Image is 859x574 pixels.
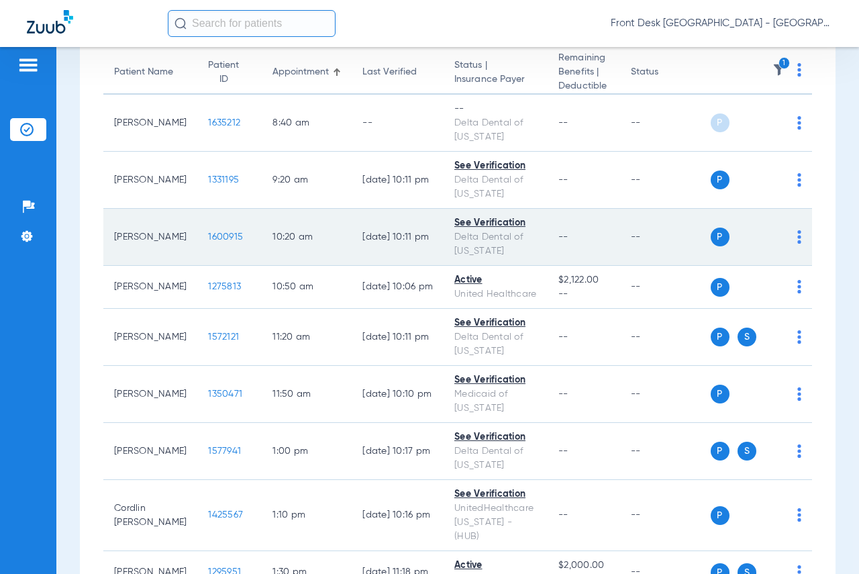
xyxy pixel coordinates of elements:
[27,10,73,34] img: Zuub Logo
[168,10,336,37] input: Search for patients
[352,152,444,209] td: [DATE] 10:11 PM
[454,373,537,387] div: See Verification
[362,65,433,79] div: Last Verified
[262,309,352,366] td: 11:20 AM
[620,152,711,209] td: --
[558,273,609,287] span: $2,122.00
[262,480,352,551] td: 1:10 PM
[558,232,568,242] span: --
[558,118,568,128] span: --
[454,159,537,173] div: See Verification
[711,385,729,403] span: P
[738,328,756,346] span: S
[208,58,239,87] div: Patient ID
[558,79,609,93] span: Deductible
[797,280,801,293] img: group-dot-blue.svg
[454,73,537,87] span: Insurance Payer
[797,444,801,458] img: group-dot-blue.svg
[454,559,537,573] div: Active
[454,216,537,230] div: See Verification
[797,330,801,344] img: group-dot-blue.svg
[114,65,187,79] div: Patient Name
[797,63,801,77] img: group-dot-blue.svg
[262,423,352,480] td: 1:00 PM
[454,330,537,358] div: Delta Dental of [US_STATE]
[558,510,568,520] span: --
[272,65,329,79] div: Appointment
[558,332,568,342] span: --
[352,423,444,480] td: [DATE] 10:17 PM
[352,480,444,551] td: [DATE] 10:16 PM
[103,209,197,266] td: [PERSON_NAME]
[362,65,417,79] div: Last Verified
[711,171,729,189] span: P
[208,118,240,128] span: 1635212
[454,487,537,501] div: See Verification
[454,102,537,116] div: --
[103,95,197,152] td: [PERSON_NAME]
[208,58,251,87] div: Patient ID
[103,480,197,551] td: Cordlin [PERSON_NAME]
[454,116,537,144] div: Delta Dental of [US_STATE]
[208,232,243,242] span: 1600915
[558,287,609,301] span: --
[792,510,859,574] iframe: Chat Widget
[103,423,197,480] td: [PERSON_NAME]
[454,387,537,416] div: Medicaid of [US_STATE]
[208,510,243,520] span: 1425567
[17,57,39,73] img: hamburger-icon
[114,65,173,79] div: Patient Name
[558,446,568,456] span: --
[262,366,352,423] td: 11:50 AM
[454,444,537,473] div: Delta Dental of [US_STATE]
[352,266,444,309] td: [DATE] 10:06 PM
[208,282,241,291] span: 1275813
[103,366,197,423] td: [PERSON_NAME]
[797,116,801,130] img: group-dot-blue.svg
[778,57,791,69] i: 1
[174,17,187,30] img: Search Icon
[352,366,444,423] td: [DATE] 10:10 PM
[620,209,711,266] td: --
[103,152,197,209] td: [PERSON_NAME]
[454,230,537,258] div: Delta Dental of [US_STATE]
[454,287,537,301] div: United Healthcare
[620,51,711,95] th: Status
[620,423,711,480] td: --
[454,273,537,287] div: Active
[548,51,619,95] th: Remaining Benefits |
[262,95,352,152] td: 8:40 AM
[711,506,729,525] span: P
[103,266,197,309] td: [PERSON_NAME]
[558,389,568,399] span: --
[620,266,711,309] td: --
[797,508,801,522] img: group-dot-blue.svg
[797,173,801,187] img: group-dot-blue.svg
[711,228,729,246] span: P
[208,332,239,342] span: 1572121
[208,446,241,456] span: 1577941
[262,266,352,309] td: 10:50 AM
[454,430,537,444] div: See Verification
[454,173,537,201] div: Delta Dental of [US_STATE]
[620,309,711,366] td: --
[772,63,786,77] img: filter.svg
[711,278,729,297] span: P
[711,328,729,346] span: P
[454,316,537,330] div: See Verification
[558,559,609,573] span: $2,000.00
[620,366,711,423] td: --
[352,309,444,366] td: [DATE] 10:11 PM
[352,209,444,266] td: [DATE] 10:11 PM
[454,501,537,544] div: UnitedHealthcare [US_STATE] - (HUB)
[711,113,729,132] span: P
[711,442,729,461] span: P
[103,309,197,366] td: [PERSON_NAME]
[444,51,548,95] th: Status |
[208,175,239,185] span: 1331195
[797,387,801,401] img: group-dot-blue.svg
[611,17,832,30] span: Front Desk [GEOGRAPHIC_DATA] - [GEOGRAPHIC_DATA] | My Community Dental Centers
[797,230,801,244] img: group-dot-blue.svg
[272,65,341,79] div: Appointment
